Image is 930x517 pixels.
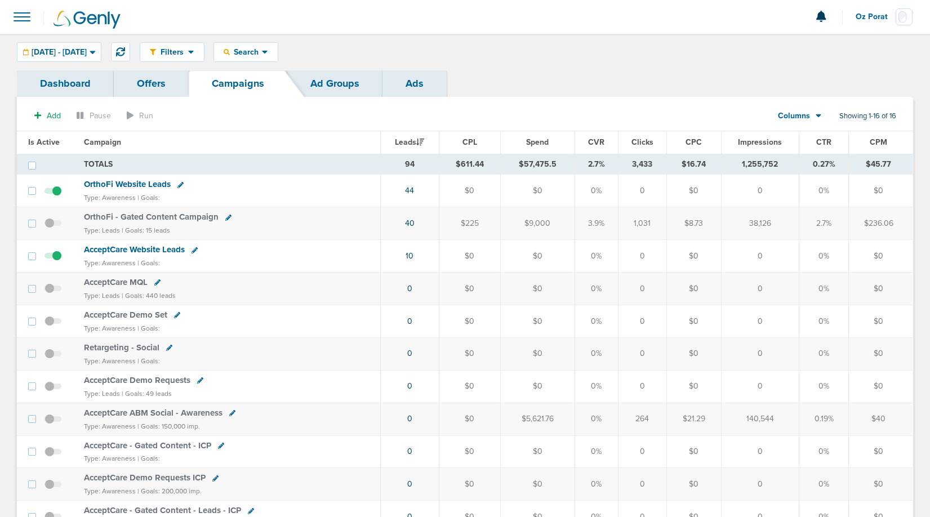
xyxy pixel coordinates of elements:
span: CTR [816,137,831,147]
td: 94 [381,154,439,175]
td: $0 [500,305,575,337]
td: $0 [439,273,500,305]
a: Campaigns [189,70,287,97]
td: $0 [439,370,500,403]
td: 0 [618,468,666,501]
a: Offers [114,70,189,97]
td: $0 [848,175,913,207]
small: | Goals: [137,194,160,202]
a: 44 [405,186,414,195]
a: 0 [407,479,412,489]
td: $9,000 [500,207,575,240]
small: | Goals: 49 leads [122,390,172,398]
td: $16.74 [666,154,721,175]
span: AcceptCare MQL [84,277,148,287]
td: $0 [439,468,500,501]
td: $0 [500,468,575,501]
td: $0 [848,305,913,337]
small: Type: Awareness [84,324,136,332]
td: 0 [721,305,799,337]
td: $0 [848,370,913,403]
small: | Goals: 150,000 imp. [137,422,200,430]
td: 0% [799,240,849,273]
td: $0 [666,240,721,273]
td: 0 [721,435,799,468]
span: CPM [870,137,887,147]
small: Type: Awareness [84,454,136,462]
td: 0% [799,468,849,501]
td: 1,031 [618,207,666,240]
small: Type: Awareness [84,194,136,202]
td: $0 [848,240,913,273]
td: $0 [500,240,575,273]
td: $0 [848,435,913,468]
td: 0% [575,337,618,370]
a: 0 [407,381,412,391]
small: | Goals: [137,259,160,267]
td: $0 [439,305,500,337]
a: 0 [407,447,412,456]
td: $0 [439,240,500,273]
small: | Goals: [137,454,160,462]
td: 0 [618,240,666,273]
td: 0% [575,370,618,403]
small: | Goals: [137,324,160,332]
span: CVR [588,137,604,147]
td: 3,433 [618,154,666,175]
td: $5,621.76 [500,403,575,435]
td: 0 [618,370,666,403]
span: Retargeting - Social [84,342,159,353]
td: 0 [721,370,799,403]
a: 0 [407,349,412,358]
a: 0 [407,317,412,326]
span: Is Active [28,137,60,147]
span: CPC [686,137,702,147]
td: 0 [618,305,666,337]
a: Ad Groups [287,70,382,97]
td: 0% [799,175,849,207]
small: | Goals: 15 leads [122,226,170,234]
small: Type: Awareness [84,259,136,267]
td: $0 [500,370,575,403]
small: | Goals: 440 leads [122,292,176,300]
td: $45.77 [848,154,913,175]
small: Type: Leads [84,226,120,234]
td: $0 [848,337,913,370]
a: 40 [405,219,415,228]
span: Filters [156,47,188,57]
td: 0 [618,175,666,207]
td: $0 [439,337,500,370]
td: $611.44 [439,154,500,175]
td: $0 [500,435,575,468]
a: 0 [407,284,412,293]
td: $0 [666,273,721,305]
span: Leads [395,137,424,147]
span: Campaign [84,137,121,147]
td: 0 [721,468,799,501]
td: $0 [439,175,500,207]
td: 0% [575,468,618,501]
span: AcceptCare - Gated Content - Leads - ICP [84,505,241,515]
span: AcceptCare Demo Requests [84,375,190,385]
td: $57,475.5 [500,154,575,175]
small: Type: Leads [84,292,120,300]
td: 3.9% [575,207,618,240]
span: Spend [526,137,549,147]
td: 0.19% [799,403,849,435]
td: $0 [500,175,575,207]
span: Columns [778,110,810,122]
td: $0 [848,273,913,305]
span: Clicks [631,137,653,147]
span: AcceptCare - Gated Content - ICP [84,440,211,451]
td: 0% [799,305,849,337]
td: 264 [618,403,666,435]
a: 10 [406,251,413,261]
td: $0 [666,337,721,370]
td: 0 [721,337,799,370]
span: AcceptCare Demo Requests ICP [84,473,206,483]
small: Type: Awareness [84,357,136,365]
td: 0 [721,273,799,305]
td: 0 [618,337,666,370]
td: 140,544 [721,403,799,435]
td: 0% [799,273,849,305]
